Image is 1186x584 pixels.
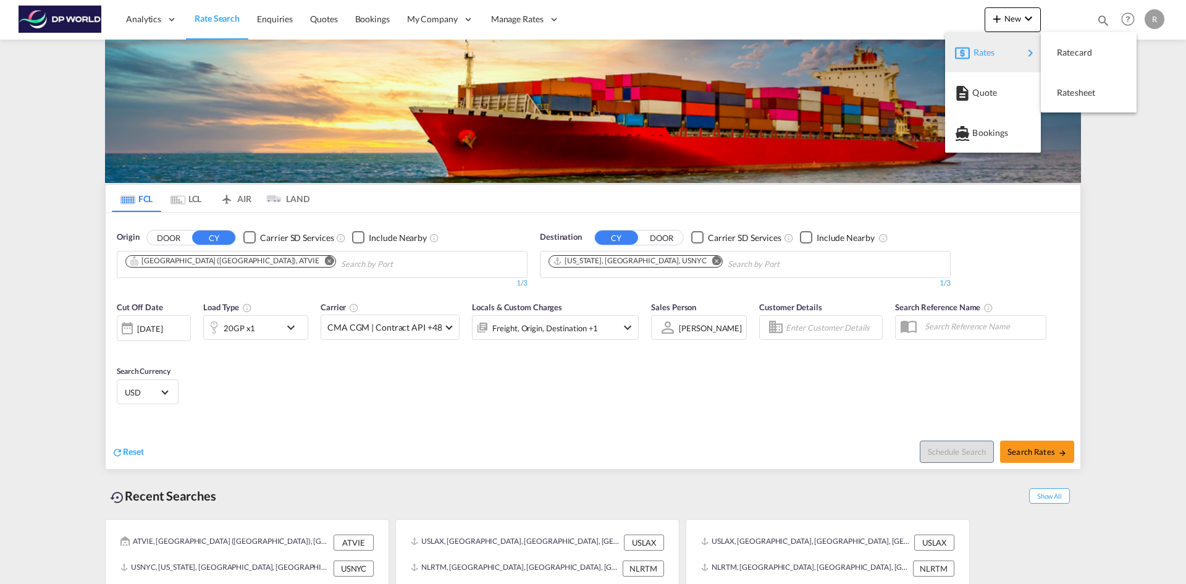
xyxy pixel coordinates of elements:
[945,72,1041,112] button: Quote
[972,121,986,145] span: Bookings
[972,80,986,105] span: Quote
[955,77,1031,108] div: Quote
[974,40,988,65] span: Rates
[955,117,1031,148] div: Bookings
[945,112,1041,153] button: Bookings
[1023,46,1038,61] md-icon: icon-chevron-right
